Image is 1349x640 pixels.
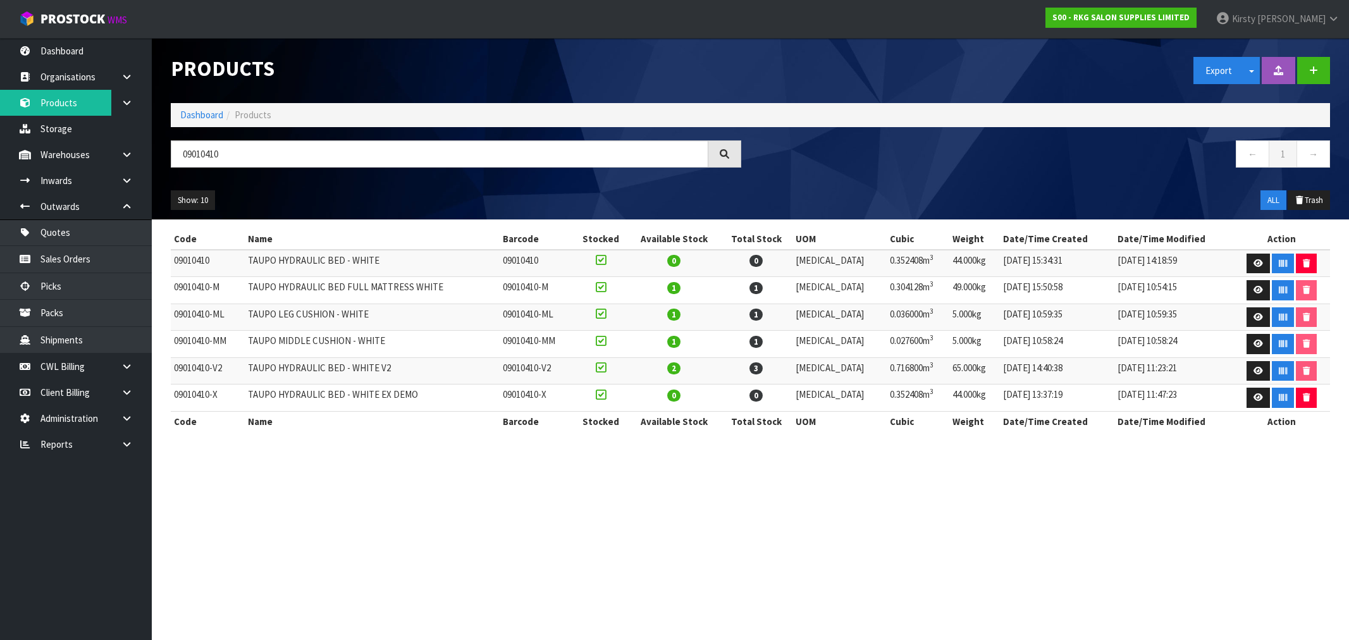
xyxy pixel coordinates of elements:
th: UOM [792,229,887,249]
th: Barcode [500,229,574,249]
td: [DATE] 15:34:31 [1000,250,1115,277]
td: 0.027600m [887,331,950,358]
th: Barcode [500,411,574,431]
td: [MEDICAL_DATA] [792,331,887,358]
td: [MEDICAL_DATA] [792,277,887,304]
th: Code [171,411,245,431]
td: 44.000kg [949,250,999,277]
th: Stocked [574,411,628,431]
sup: 3 [930,333,933,342]
th: Available Stock [628,229,720,249]
td: 09010410-M [500,277,574,304]
td: [MEDICAL_DATA] [792,357,887,385]
td: 09010410-MM [171,331,245,358]
td: 09010410 [171,250,245,277]
span: 1 [749,309,763,321]
strong: S00 - RKG SALON SUPPLIES LIMITED [1052,12,1190,23]
span: 1 [667,282,681,294]
span: [PERSON_NAME] [1257,13,1326,25]
td: 09010410-X [171,385,245,412]
span: 0 [749,255,763,267]
th: Date/Time Created [1000,411,1115,431]
span: 0 [667,390,681,402]
button: Export [1193,57,1244,84]
h1: Products [171,57,741,80]
td: [DATE] 15:50:58 [1000,277,1115,304]
td: [DATE] 11:23:21 [1114,357,1233,385]
small: WMS [108,14,127,26]
td: [DATE] 11:47:23 [1114,385,1233,412]
td: 44.000kg [949,385,999,412]
td: 09010410 [500,250,574,277]
sup: 3 [930,387,933,396]
a: ← [1236,140,1269,168]
td: 0.352408m [887,250,950,277]
th: Cubic [887,411,950,431]
th: Weight [949,411,999,431]
td: TAUPO LEG CUSHION - WHITE [245,304,499,331]
th: Date/Time Modified [1114,229,1233,249]
span: 1 [749,282,763,294]
td: TAUPO HYDRAULIC BED - WHITE [245,250,499,277]
button: Show: 10 [171,190,215,211]
td: 09010410-ML [171,304,245,331]
td: TAUPO HYDRAULIC BED - WHITE V2 [245,357,499,385]
span: 1 [749,336,763,348]
td: [DATE] 14:40:38 [1000,357,1115,385]
span: 1 [667,336,681,348]
th: Date/Time Modified [1114,411,1233,431]
td: 09010410-M [171,277,245,304]
button: ALL [1260,190,1286,211]
span: Products [235,109,271,121]
th: UOM [792,411,887,431]
a: S00 - RKG SALON SUPPLIES LIMITED [1045,8,1197,28]
button: Trash [1288,190,1330,211]
td: TAUPO MIDDLE CUSHION - WHITE [245,331,499,358]
td: 0.716800m [887,357,950,385]
td: 5.000kg [949,331,999,358]
th: Total Stock [720,229,792,249]
td: 49.000kg [949,277,999,304]
th: Name [245,229,499,249]
td: [DATE] 10:58:24 [1114,331,1233,358]
td: 09010410-MM [500,331,574,358]
td: TAUPO HYDRAULIC BED - WHITE EX DEMO [245,385,499,412]
sup: 3 [930,280,933,288]
td: 0.352408m [887,385,950,412]
td: 5.000kg [949,304,999,331]
td: 09010410-V2 [171,357,245,385]
td: 09010410-V2 [500,357,574,385]
sup: 3 [930,307,933,316]
nav: Page navigation [760,140,1331,171]
td: 0.036000m [887,304,950,331]
td: TAUPO HYDRAULIC BED FULL MATTRESS WHITE [245,277,499,304]
td: [MEDICAL_DATA] [792,304,887,331]
a: Dashboard [180,109,223,121]
sup: 3 [930,360,933,369]
th: Name [245,411,499,431]
td: 09010410-X [500,385,574,412]
td: [DATE] 14:18:59 [1114,250,1233,277]
th: Stocked [574,229,628,249]
th: Action [1233,229,1330,249]
input: Search products [171,140,708,168]
th: Available Stock [628,411,720,431]
td: [MEDICAL_DATA] [792,385,887,412]
td: 09010410-ML [500,304,574,331]
span: 0 [749,390,763,402]
a: 1 [1269,140,1297,168]
th: Total Stock [720,411,792,431]
td: [DATE] 10:59:35 [1114,304,1233,331]
span: 0 [667,255,681,267]
td: 65.000kg [949,357,999,385]
sup: 3 [930,253,933,262]
span: 2 [667,362,681,374]
span: ProStock [40,11,105,27]
td: [DATE] 10:54:15 [1114,277,1233,304]
td: [DATE] 10:58:24 [1000,331,1115,358]
td: [MEDICAL_DATA] [792,250,887,277]
td: 0.304128m [887,277,950,304]
th: Date/Time Created [1000,229,1115,249]
th: Weight [949,229,999,249]
th: Action [1233,411,1330,431]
